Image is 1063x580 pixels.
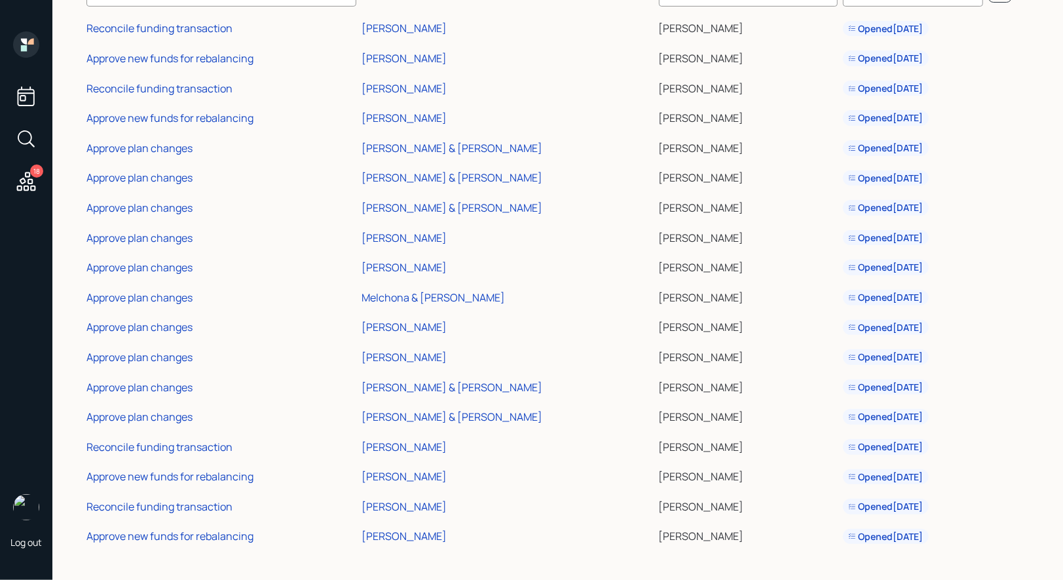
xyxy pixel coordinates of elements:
div: [PERSON_NAME] [362,111,447,125]
div: Opened [DATE] [848,500,923,513]
div: Opened [DATE] [848,321,923,334]
div: Approve plan changes [86,380,193,395]
div: Opened [DATE] [848,172,923,185]
div: [PERSON_NAME] & [PERSON_NAME] [362,170,542,185]
td: [PERSON_NAME] [656,131,840,161]
div: [PERSON_NAME] [362,81,447,96]
div: [PERSON_NAME] [362,51,447,66]
div: [PERSON_NAME] [362,469,447,484]
td: [PERSON_NAME] [656,490,840,520]
div: Opened [DATE] [848,351,923,364]
div: [PERSON_NAME] [362,231,447,245]
div: Approve plan changes [86,350,193,364]
div: Opened [DATE] [848,82,923,95]
div: Approve plan changes [86,290,193,305]
div: [PERSON_NAME] [362,499,447,514]
div: Opened [DATE] [848,530,923,543]
div: [PERSON_NAME] [362,320,447,334]
td: [PERSON_NAME] [656,340,840,370]
td: [PERSON_NAME] [656,370,840,400]
div: Opened [DATE] [848,381,923,394]
td: [PERSON_NAME] [656,191,840,221]
div: Approve plan changes [86,231,193,245]
div: [PERSON_NAME] & [PERSON_NAME] [362,380,542,395]
div: [PERSON_NAME] & [PERSON_NAME] [362,141,542,155]
div: Opened [DATE] [848,231,923,244]
div: 18 [30,164,43,178]
div: [PERSON_NAME] [362,440,447,454]
div: Opened [DATE] [848,201,923,214]
div: Opened [DATE] [848,410,923,423]
div: Opened [DATE] [848,471,923,484]
div: Approve new funds for rebalancing [86,111,253,125]
div: Reconcile funding transaction [86,499,233,514]
td: [PERSON_NAME] [656,311,840,341]
div: Approve new funds for rebalancing [86,51,253,66]
div: Reconcile funding transaction [86,440,233,454]
div: Approve plan changes [86,141,193,155]
div: [PERSON_NAME] [362,350,447,364]
div: Approve plan changes [86,260,193,275]
td: [PERSON_NAME] [656,430,840,460]
td: [PERSON_NAME] [656,71,840,102]
div: Approve new funds for rebalancing [86,529,253,543]
div: Opened [DATE] [848,52,923,65]
td: [PERSON_NAME] [656,280,840,311]
div: [PERSON_NAME] & [PERSON_NAME] [362,410,542,424]
div: Reconcile funding transaction [86,81,233,96]
div: Opened [DATE] [848,440,923,454]
div: [PERSON_NAME] [362,21,447,35]
div: [PERSON_NAME] & [PERSON_NAME] [362,201,542,215]
div: Approve new funds for rebalancing [86,469,253,484]
td: [PERSON_NAME] [656,101,840,131]
div: Opened [DATE] [848,142,923,155]
td: [PERSON_NAME] [656,41,840,71]
div: Approve plan changes [86,410,193,424]
div: Opened [DATE] [848,261,923,274]
td: [PERSON_NAME] [656,400,840,430]
div: [PERSON_NAME] [362,529,447,543]
td: [PERSON_NAME] [656,161,840,191]
td: [PERSON_NAME] [656,221,840,251]
div: Reconcile funding transaction [86,21,233,35]
img: treva-nostdahl-headshot.png [13,494,39,520]
div: Opened [DATE] [848,291,923,304]
div: [PERSON_NAME] [362,260,447,275]
td: [PERSON_NAME] [656,250,840,280]
td: [PERSON_NAME] [656,520,840,550]
td: [PERSON_NAME] [656,12,840,42]
div: Melchona & [PERSON_NAME] [362,290,505,305]
td: [PERSON_NAME] [656,460,840,490]
div: Approve plan changes [86,170,193,185]
div: Log out [10,536,42,549]
div: Approve plan changes [86,320,193,334]
div: Opened [DATE] [848,22,923,35]
div: Opened [DATE] [848,111,923,125]
div: Approve plan changes [86,201,193,215]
